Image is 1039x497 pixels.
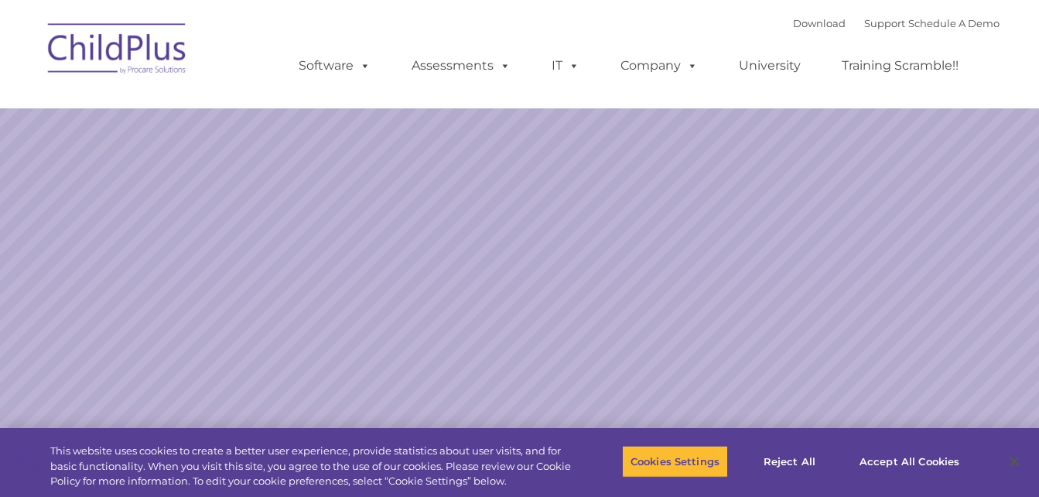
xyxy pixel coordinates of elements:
a: Download [793,17,846,29]
button: Close [997,444,1031,478]
a: Company [605,50,713,81]
a: University [723,50,816,81]
div: This website uses cookies to create a better user experience, provide statistics about user visit... [50,444,572,489]
button: Accept All Cookies [851,445,968,478]
a: Training Scramble!! [826,50,974,81]
button: Cookies Settings [622,445,728,478]
font: | [793,17,1000,29]
a: IT [536,50,595,81]
a: Assessments [396,50,526,81]
img: ChildPlus by Procare Solutions [40,12,195,90]
a: Support [864,17,905,29]
a: Software [283,50,386,81]
button: Reject All [741,445,838,478]
a: Schedule A Demo [908,17,1000,29]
